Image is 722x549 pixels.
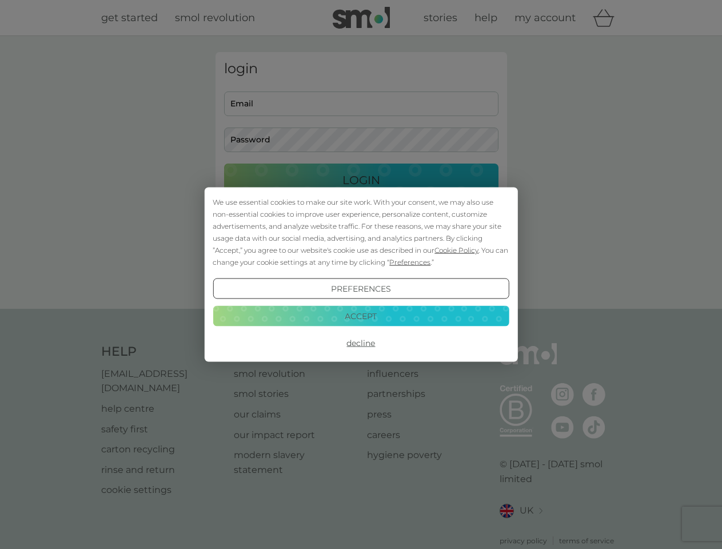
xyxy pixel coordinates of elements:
[389,258,430,266] span: Preferences
[213,279,509,299] button: Preferences
[434,246,478,254] span: Cookie Policy
[204,188,517,362] div: Cookie Consent Prompt
[213,305,509,326] button: Accept
[213,196,509,268] div: We use essential cookies to make our site work. With your consent, we may also use non-essential ...
[213,333,509,353] button: Decline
